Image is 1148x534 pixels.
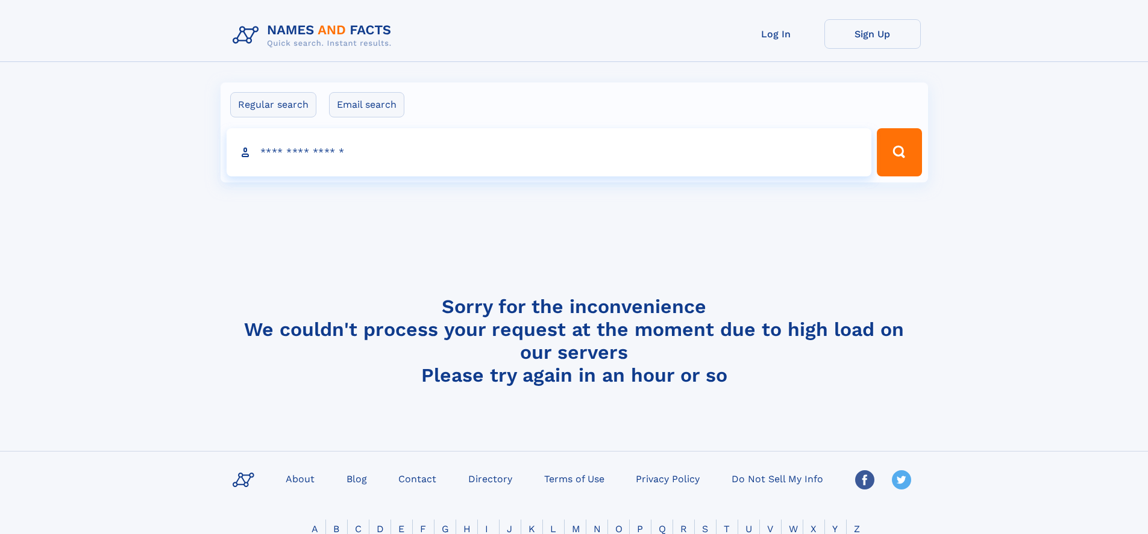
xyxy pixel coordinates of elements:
a: Directory [463,470,517,487]
a: Sign Up [824,19,921,49]
input: search input [227,128,872,176]
button: Search Button [877,128,921,176]
img: Twitter [892,470,911,489]
img: Facebook [855,470,874,489]
a: Log In [728,19,824,49]
a: Contact [394,470,441,487]
a: About [281,470,319,487]
h4: Sorry for the inconvenience We couldn't process your request at the moment due to high load on ou... [228,295,921,387]
a: Terms of Use [539,470,609,487]
label: Regular search [230,92,316,117]
img: Logo Names and Facts [228,19,401,52]
a: Blog [342,470,372,487]
label: Email search [329,92,404,117]
a: Privacy Policy [631,470,704,487]
a: Do Not Sell My Info [727,470,828,487]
